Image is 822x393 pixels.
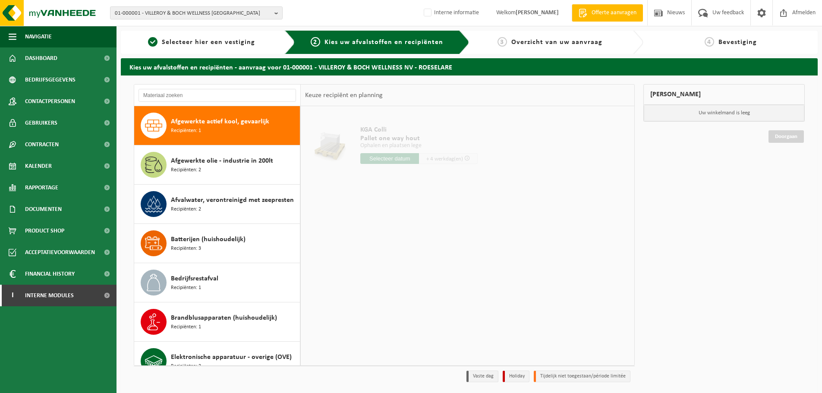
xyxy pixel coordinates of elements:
[171,234,246,245] span: Batterijen (huishoudelijk)
[25,285,74,306] span: Interne modules
[768,130,804,143] a: Doorgaan
[171,166,201,174] span: Recipiënten: 2
[171,205,201,214] span: Recipiënten: 2
[171,284,201,292] span: Recipiënten: 1
[25,26,52,47] span: Navigatie
[572,4,643,22] a: Offerte aanvragen
[360,143,478,149] p: Ophalen en plaatsen lege
[589,9,639,17] span: Offerte aanvragen
[134,145,300,185] button: Afgewerkte olie - industrie in 200lt Recipiënten: 2
[422,6,479,19] label: Interne informatie
[139,89,296,102] input: Materiaal zoeken
[718,39,757,46] span: Bevestiging
[360,126,478,134] span: KGA Colli
[25,242,95,263] span: Acceptatievoorwaarden
[25,198,62,220] span: Documenten
[134,106,300,145] button: Afgewerkte actief kool, gevaarlijk Recipiënten: 1
[25,155,52,177] span: Kalender
[134,342,300,381] button: Elektronische apparatuur - overige (OVE) Recipiënten: 2
[301,85,387,106] div: Keuze recipiënt en planning
[171,274,218,284] span: Bedrijfsrestafval
[171,352,292,362] span: Elektronische apparatuur - overige (OVE)
[125,37,278,47] a: 1Selecteer hier een vestiging
[171,245,201,253] span: Recipiënten: 3
[171,127,201,135] span: Recipiënten: 1
[534,371,630,382] li: Tijdelijk niet toegestaan/période limitée
[25,177,58,198] span: Rapportage
[705,37,714,47] span: 4
[466,371,498,382] li: Vaste dag
[134,263,300,302] button: Bedrijfsrestafval Recipiënten: 1
[171,362,201,371] span: Recipiënten: 2
[644,105,804,121] p: Uw winkelmand is leeg
[511,39,602,46] span: Overzicht van uw aanvraag
[162,39,255,46] span: Selecteer hier een vestiging
[498,37,507,47] span: 3
[171,195,294,205] span: Afvalwater, verontreinigd met zeepresten
[171,116,269,127] span: Afgewerkte actief kool, gevaarlijk
[643,84,805,105] div: [PERSON_NAME]
[25,263,75,285] span: Financial History
[171,323,201,331] span: Recipiënten: 1
[25,220,64,242] span: Product Shop
[110,6,283,19] button: 01-000001 - VILLEROY & BOCH WELLNESS [GEOGRAPHIC_DATA]
[426,156,463,162] span: + 4 werkdag(en)
[115,7,271,20] span: 01-000001 - VILLEROY & BOCH WELLNESS [GEOGRAPHIC_DATA]
[148,37,157,47] span: 1
[360,153,419,164] input: Selecteer datum
[25,91,75,112] span: Contactpersonen
[360,134,478,143] span: Pallet one way hout
[324,39,443,46] span: Kies uw afvalstoffen en recipiënten
[171,156,273,166] span: Afgewerkte olie - industrie in 200lt
[121,58,818,75] h2: Kies uw afvalstoffen en recipiënten - aanvraag voor 01-000001 - VILLEROY & BOCH WELLNESS NV - ROE...
[134,224,300,263] button: Batterijen (huishoudelijk) Recipiënten: 3
[134,185,300,224] button: Afvalwater, verontreinigd met zeepresten Recipiënten: 2
[134,302,300,342] button: Brandblusapparaten (huishoudelijk) Recipiënten: 1
[9,285,16,306] span: I
[516,9,559,16] strong: [PERSON_NAME]
[503,371,529,382] li: Holiday
[171,313,277,323] span: Brandblusapparaten (huishoudelijk)
[25,134,59,155] span: Contracten
[25,112,57,134] span: Gebruikers
[311,37,320,47] span: 2
[25,69,76,91] span: Bedrijfsgegevens
[25,47,57,69] span: Dashboard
